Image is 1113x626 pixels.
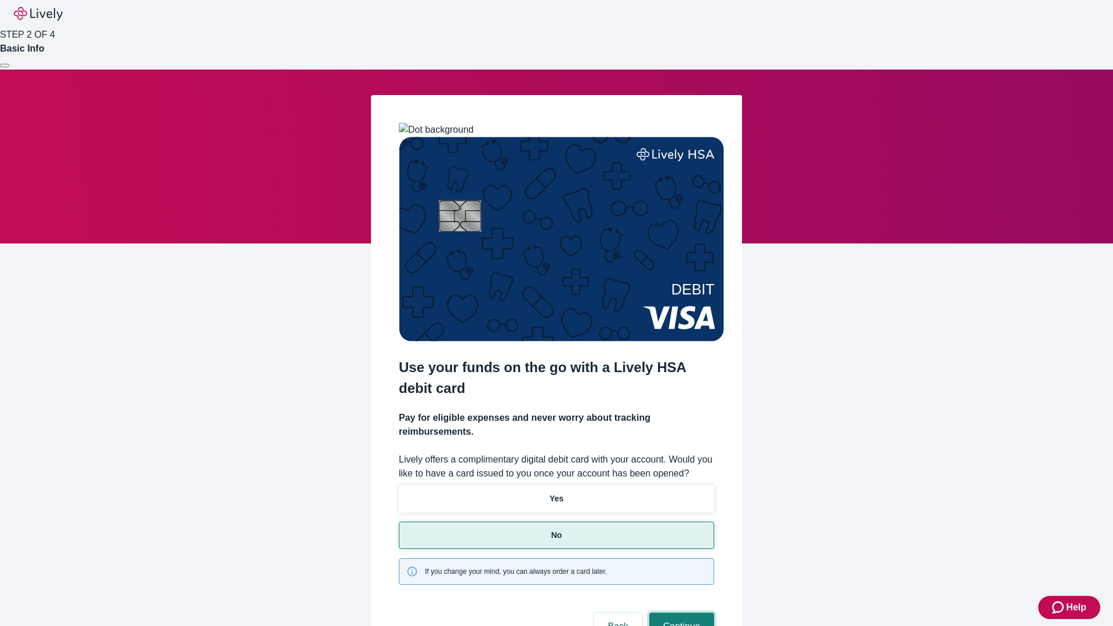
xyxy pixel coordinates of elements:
label: Lively offers a complimentary digital debit card with your account. Would you like to have a card... [399,453,714,481]
span: Help [1066,600,1086,614]
img: Dot background [399,123,474,137]
button: Yes [399,485,714,512]
button: No [399,522,714,549]
img: Lively [14,7,63,21]
span: If you change your mind, you can always order a card later. [425,566,607,577]
p: Yes [550,493,563,505]
button: Zendesk support iconHelp [1038,596,1100,619]
p: No [551,529,562,541]
h2: Use your funds on the go with a Lively HSA debit card [399,357,714,399]
img: Debit card [399,137,724,341]
svg: Zendesk support icon [1052,600,1066,614]
h4: Pay for eligible expenses and never worry about tracking reimbursements. [399,411,714,439]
